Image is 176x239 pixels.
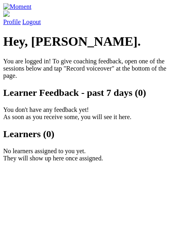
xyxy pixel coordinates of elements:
[3,34,173,49] h1: Hey, [PERSON_NAME].
[3,10,10,17] img: default_avatar-b4e2223d03051bc43aaaccfb402a43260a3f17acc7fafc1603fdf008d6cba3c9.png
[3,129,173,140] h2: Learners (0)
[3,58,173,79] p: You are logged in! To give coaching feedback, open one of the sessions below and tap "Record voic...
[3,106,173,121] p: You don't have any feedback yet! As soon as you receive some, you will see it here.
[3,3,31,10] img: Moment
[23,18,41,25] a: Logout
[3,10,173,25] a: Profile
[3,87,173,98] h2: Learner Feedback - past 7 days (0)
[3,148,173,162] p: No learners assigned to you yet. They will show up here once assigned.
